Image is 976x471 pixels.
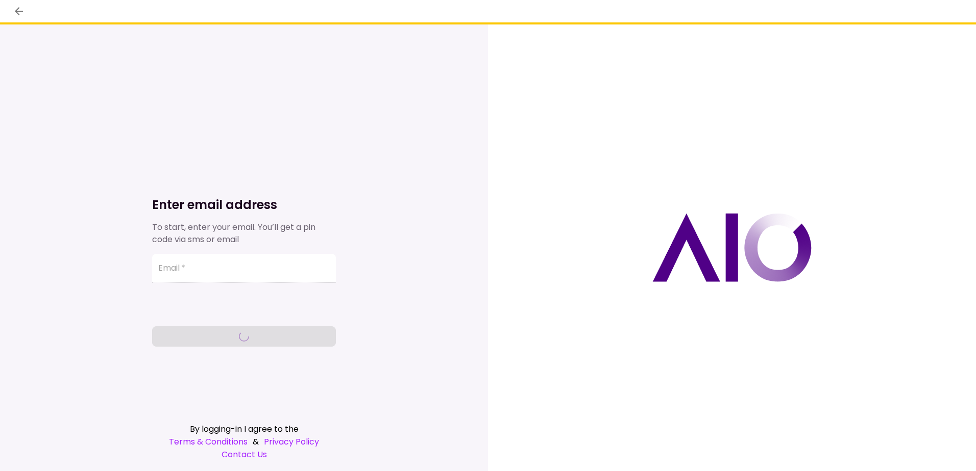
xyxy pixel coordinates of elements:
[152,197,336,213] h1: Enter email address
[264,435,319,448] a: Privacy Policy
[169,435,248,448] a: Terms & Conditions
[652,213,812,282] img: AIO logo
[152,448,336,461] a: Contact Us
[152,435,336,448] div: &
[152,221,336,246] div: To start, enter your email. You’ll get a pin code via sms or email
[10,3,28,20] button: back
[152,423,336,435] div: By logging-in I agree to the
